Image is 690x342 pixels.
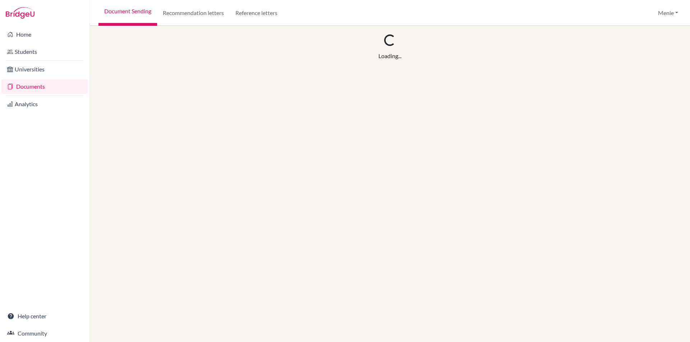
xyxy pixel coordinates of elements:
a: Documents [1,79,88,94]
a: Students [1,44,88,59]
a: Analytics [1,97,88,111]
div: Loading... [378,52,401,60]
a: Help center [1,309,88,323]
a: Home [1,27,88,42]
button: Menie [655,6,681,20]
a: Community [1,326,88,341]
a: Universities [1,62,88,76]
img: Bridge-U [6,7,34,19]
